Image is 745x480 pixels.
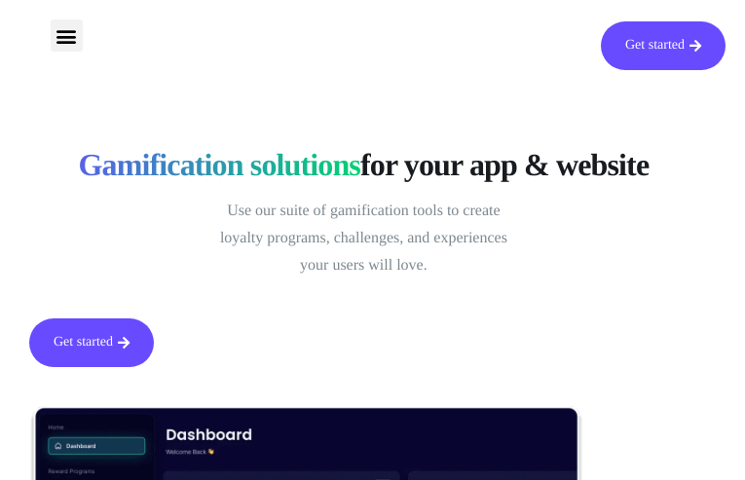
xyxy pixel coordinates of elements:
[29,146,698,183] h1: for your app & website
[79,146,360,183] span: Gamification solutions
[625,39,685,53] span: Get started
[29,318,154,367] a: Get started
[51,19,83,52] div: Menu Toggle
[54,336,113,350] span: Get started
[207,198,519,279] p: Use our suite of gamification tools to create loyalty programs, challenges, and experiences your ...
[601,21,726,70] a: Get started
